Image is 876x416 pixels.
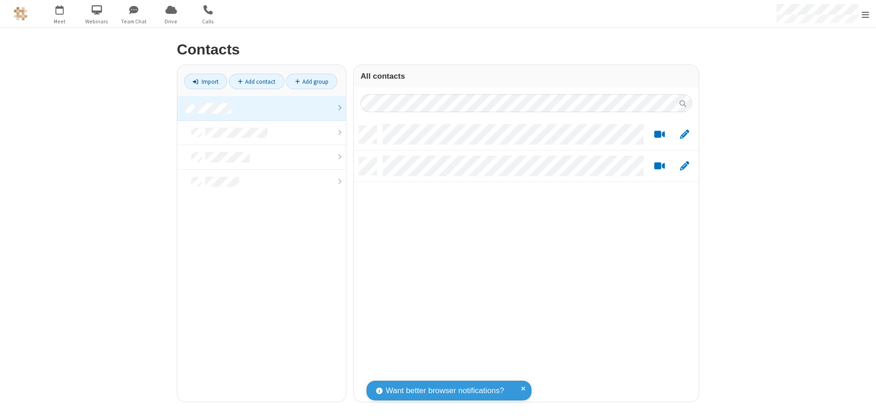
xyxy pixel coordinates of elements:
button: Edit [675,161,693,172]
a: Add contact [229,74,285,89]
h2: Contacts [177,42,699,58]
a: Import [184,74,227,89]
img: QA Selenium DO NOT DELETE OR CHANGE [14,7,27,21]
a: Add group [286,74,337,89]
div: grid [354,119,699,402]
button: Start a video meeting [651,161,668,172]
span: Drive [154,17,188,26]
span: Webinars [80,17,114,26]
iframe: Chat [853,392,869,410]
span: Team Chat [117,17,151,26]
button: Start a video meeting [651,129,668,140]
span: Meet [43,17,77,26]
button: Edit [675,129,693,140]
span: Want better browser notifications? [386,385,504,397]
span: Calls [191,17,225,26]
h3: All contacts [361,72,692,81]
